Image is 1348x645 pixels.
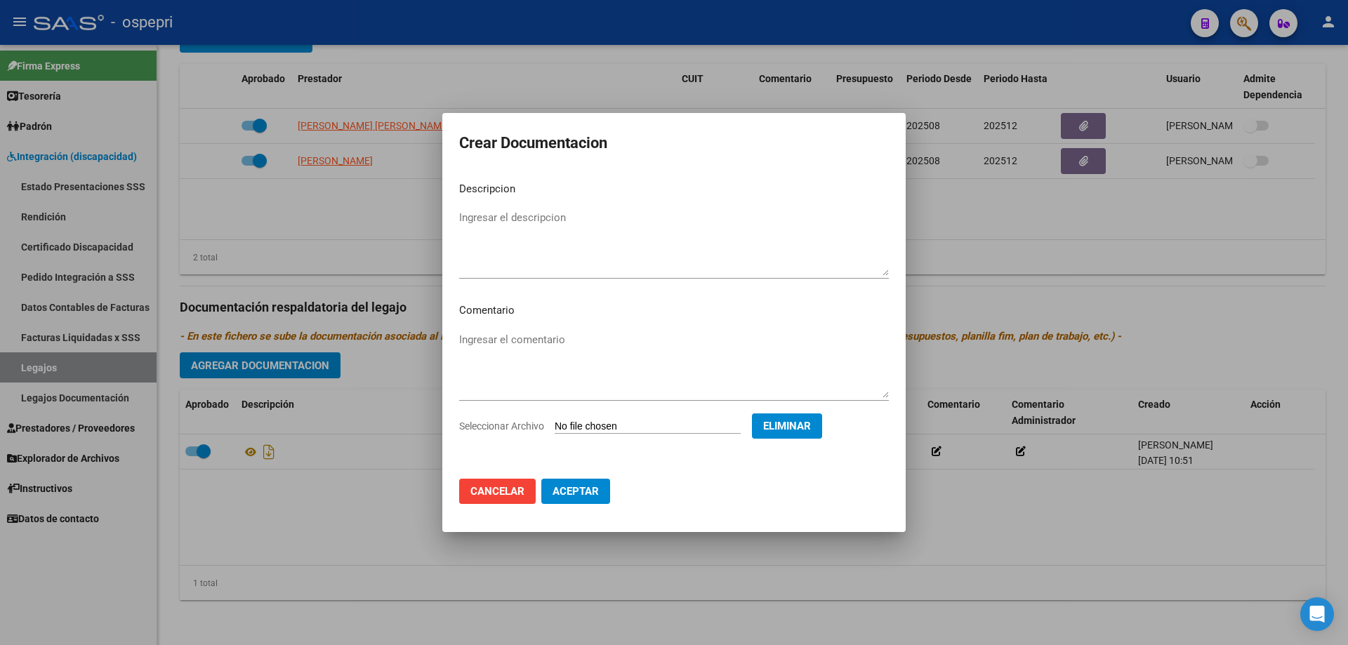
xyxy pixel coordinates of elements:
[459,479,536,504] button: Cancelar
[459,420,544,432] span: Seleccionar Archivo
[459,302,889,319] p: Comentario
[470,485,524,498] span: Cancelar
[1300,597,1334,631] div: Open Intercom Messenger
[553,485,599,498] span: Aceptar
[763,420,811,432] span: Eliminar
[459,130,889,157] h2: Crear Documentacion
[752,413,822,439] button: Eliminar
[459,181,889,197] p: Descripcion
[541,479,610,504] button: Aceptar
